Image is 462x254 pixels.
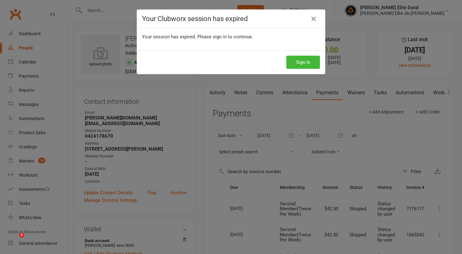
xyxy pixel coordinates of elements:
span: Your session has expired. Please sign in to continue. [142,34,253,40]
iframe: Intercom live chat [6,233,21,248]
h4: Your Clubworx session has expired [142,15,320,23]
span: 1 [19,233,24,238]
a: Close [309,14,319,24]
button: Sign In [286,56,320,69]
